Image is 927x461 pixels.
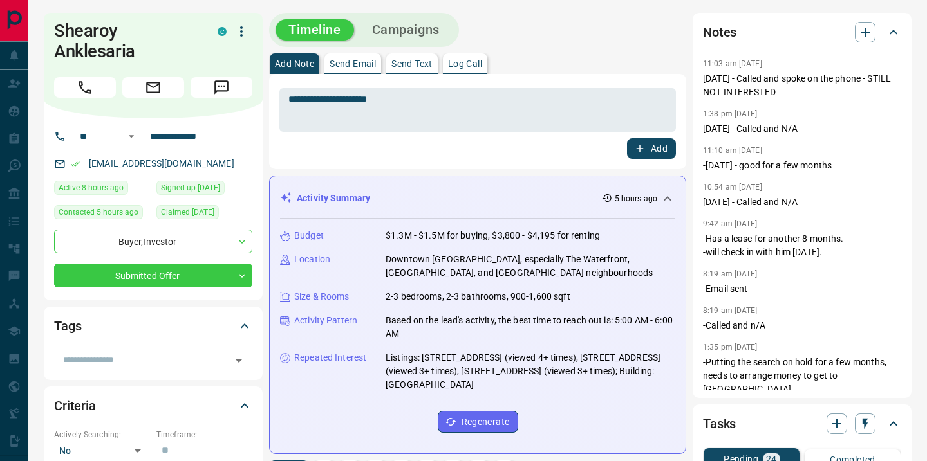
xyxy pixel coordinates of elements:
span: Claimed [DATE] [161,206,214,219]
button: Timeline [276,19,354,41]
p: [DATE] - Called and N/A [703,122,901,136]
div: Criteria [54,390,252,421]
p: 11:03 am [DATE] [703,59,762,68]
h2: Tasks [703,413,736,434]
div: Activity Summary5 hours ago [280,186,675,210]
button: Open [124,129,139,144]
div: Submitted Offer [54,264,252,287]
button: Regenerate [438,411,518,433]
button: Add [627,138,676,159]
p: Listings: [STREET_ADDRESS] (viewed 4+ times), [STREET_ADDRESS] (viewed 3+ times), [STREET_ADDRESS... [386,351,675,392]
div: Tasks [703,408,901,439]
div: Notes [703,17,901,48]
h1: Shearoy Anklesaria [54,21,198,62]
p: 1:35 pm [DATE] [703,343,758,352]
p: -Putting the search on hold for a few months, needs to arrange money to get to [GEOGRAPHIC_DATA].... [703,356,901,410]
div: Tue Oct 14 2025 [54,205,150,223]
svg: Email Verified [71,159,80,168]
div: Buyer , Investor [54,230,252,253]
button: Open [230,352,248,370]
p: Repeated Interest [294,351,366,365]
p: -[DATE] - good for a few months [703,159,901,172]
p: -Called and n/A [703,319,901,332]
div: Tue Oct 14 2025 [54,181,150,199]
p: Send Email [330,59,376,68]
span: Email [122,77,184,98]
span: Call [54,77,116,98]
span: Message [191,77,252,98]
h2: Criteria [54,395,96,416]
span: Signed up [DATE] [161,181,220,194]
div: Tue Sep 25 2018 [156,181,252,199]
p: 5 hours ago [615,193,657,204]
p: Log Call [448,59,482,68]
p: [DATE] - Called and spoke on the phone - STILL NOT INTERESTED [703,72,901,99]
div: condos.ca [218,27,227,36]
h2: Tags [54,316,81,336]
p: Budget [294,229,324,242]
p: 1:38 pm [DATE] [703,109,758,118]
p: Based on the lead's activity, the best time to reach out is: 5:00 AM - 6:00 AM [386,314,675,341]
div: No [54,440,150,461]
p: $1.3M - $1.5M for buying, $3,800 - $4,195 for renting [386,229,600,242]
button: Campaigns [359,19,453,41]
span: Active 8 hours ago [59,181,124,194]
p: 10:54 am [DATE] [703,183,762,192]
p: -Email sent [703,282,901,296]
p: Actively Searching: [54,429,150,440]
p: Activity Summary [297,192,370,205]
div: Tue Sep 25 2018 [156,205,252,223]
p: -Has a lease for another 8 months. -will check in with him [DATE]. [703,232,901,259]
div: Tags [54,311,252,341]
p: Downtown [GEOGRAPHIC_DATA], especially The Waterfront, [GEOGRAPHIC_DATA], and [GEOGRAPHIC_DATA] n... [386,253,675,280]
p: Size & Rooms [294,290,350,303]
p: Send Text [391,59,433,68]
h2: Notes [703,22,736,42]
p: Add Note [275,59,314,68]
p: 2-3 bedrooms, 2-3 bathrooms, 900-1,600 sqft [386,290,570,303]
p: 8:19 am [DATE] [703,269,758,278]
p: [DATE] - Called and N/A [703,195,901,209]
a: [EMAIL_ADDRESS][DOMAIN_NAME] [89,158,234,168]
p: 9:42 am [DATE] [703,219,758,228]
p: 8:19 am [DATE] [703,306,758,315]
span: Contacted 5 hours ago [59,206,138,219]
p: 11:10 am [DATE] [703,146,762,155]
p: Timeframe: [156,429,252,440]
p: Activity Pattern [294,314,357,327]
p: Location [294,253,330,266]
